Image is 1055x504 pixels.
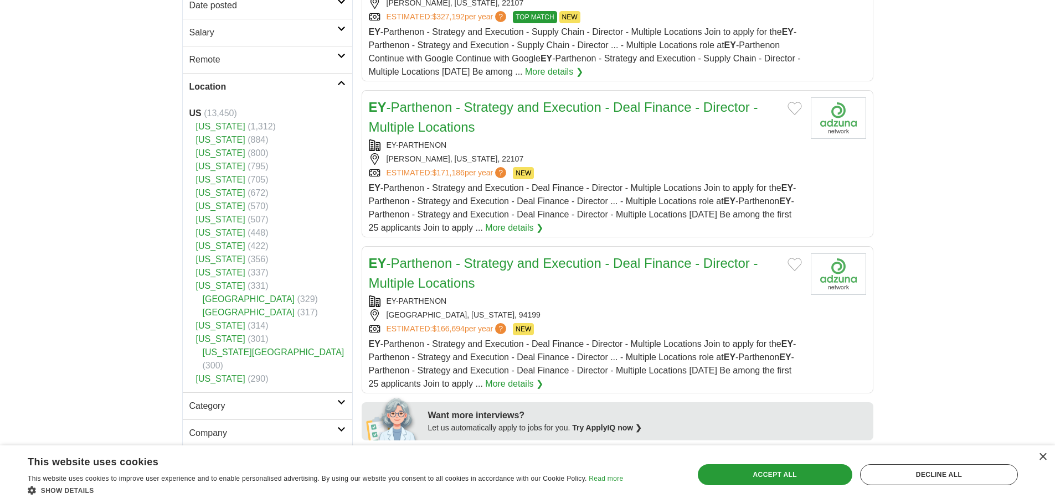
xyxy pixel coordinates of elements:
span: NEW [559,11,580,23]
span: (300) [203,361,223,370]
strong: EY [724,196,735,206]
span: (422) [248,241,268,251]
span: (356) [248,254,268,264]
a: [US_STATE] [196,122,245,131]
span: TOP MATCH [513,11,557,23]
span: $166,694 [432,324,464,333]
span: (317) [297,308,318,317]
span: (884) [248,135,268,144]
a: [US_STATE] [196,254,245,264]
a: Try ApplyIQ now ❯ [572,423,642,432]
span: -Parthenon - Strategy and Execution - Deal Finance - Director - Multiple Locations Join to apply ... [369,339,796,388]
span: ? [495,11,506,22]
a: Salary [183,19,352,46]
span: (290) [248,374,268,383]
a: [US_STATE] [196,268,245,277]
strong: EY [724,352,735,362]
strong: EY [369,339,380,349]
span: (800) [248,148,268,158]
h2: Category [189,399,337,413]
a: ESTIMATED:$327,192per year? [387,11,509,23]
span: (329) [297,294,318,304]
a: [US_STATE] [196,135,245,144]
div: Close [1038,453,1047,461]
strong: EY [369,27,380,37]
a: [US_STATE] [196,188,245,198]
a: [US_STATE] [196,334,245,344]
span: (672) [248,188,268,198]
a: Remote [183,46,352,73]
span: NEW [513,323,534,335]
a: ESTIMATED:$166,694per year? [387,323,509,335]
a: [US_STATE] [196,175,245,184]
span: (705) [248,175,268,184]
div: Let us automatically apply to jobs for you. [428,422,867,434]
a: More details ❯ [485,221,543,235]
a: EY-Parthenon - Strategy and Execution - Deal Finance - Director - Multiple Locations [369,256,758,290]
a: ESTIMATED:$171,186per year? [387,167,509,179]
strong: EY [781,183,793,193]
span: (448) [248,228,268,237]
strong: EY [779,352,791,362]
a: Category [183,392,352,419]
span: ? [495,167,506,178]
a: [US_STATE] [196,321,245,330]
span: (331) [248,281,268,290]
div: This website uses cookies [28,452,595,469]
a: Read more, opens a new window [589,475,623,482]
strong: EY [369,256,387,271]
a: [US_STATE] [196,281,245,290]
a: EY-Parthenon - Strategy and Execution - Deal Finance - Director - Multiple Locations [369,100,758,134]
span: (507) [248,215,268,224]
span: NEW [513,167,534,179]
a: Company [183,419,352,446]
strong: EY [369,100,387,115]
strong: EY [779,196,791,206]
div: Show details [28,485,623,496]
a: More details ❯ [525,65,583,79]
img: apply-iq-scientist.png [366,396,420,440]
span: (337) [248,268,268,277]
h2: Company [189,427,337,440]
strong: EY [541,54,552,63]
strong: EY [724,40,736,50]
span: (301) [248,334,268,344]
img: Company logo [811,253,866,295]
div: Want more interviews? [428,409,867,422]
a: [US_STATE] [196,228,245,237]
a: [US_STATE][GEOGRAPHIC_DATA] [203,347,344,357]
span: (314) [248,321,268,330]
strong: EY [782,27,794,37]
a: [GEOGRAPHIC_DATA] [203,294,295,304]
strong: EY [369,183,380,193]
a: Location [183,73,352,100]
span: -Parthenon - Strategy and Execution - Supply Chain - Director - Multiple Locations Join to apply ... [369,27,801,76]
h2: Remote [189,53,337,66]
span: Show details [41,487,94,495]
span: $171,186 [432,168,464,177]
h2: Salary [189,26,337,39]
a: [US_STATE] [196,201,245,211]
a: [US_STATE] [196,148,245,158]
a: More details ❯ [485,377,543,391]
div: [PERSON_NAME], [US_STATE], 22107 [369,153,802,165]
div: [GEOGRAPHIC_DATA], [US_STATE], 94199 [369,309,802,321]
div: EY-PARTHENON [369,295,802,307]
div: EY-PARTHENON [369,139,802,151]
button: Add to favorite jobs [788,102,802,115]
span: -Parthenon - Strategy and Execution - Deal Finance - Director - Multiple Locations Join to apply ... [369,183,796,232]
span: This website uses cookies to improve user experience and to enable personalised advertising. By u... [28,475,587,482]
a: [GEOGRAPHIC_DATA] [203,308,295,317]
a: [US_STATE] [196,162,245,171]
strong: US [189,108,202,118]
button: Add to favorite jobs [788,258,802,271]
div: Decline all [860,464,1018,485]
span: $327,192 [432,12,464,21]
strong: EY [781,339,793,349]
div: Accept all [698,464,852,485]
span: (1,312) [248,122,276,131]
span: (13,450) [204,108,237,118]
a: [US_STATE] [196,241,245,251]
a: [US_STATE] [196,215,245,224]
span: (795) [248,162,268,171]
